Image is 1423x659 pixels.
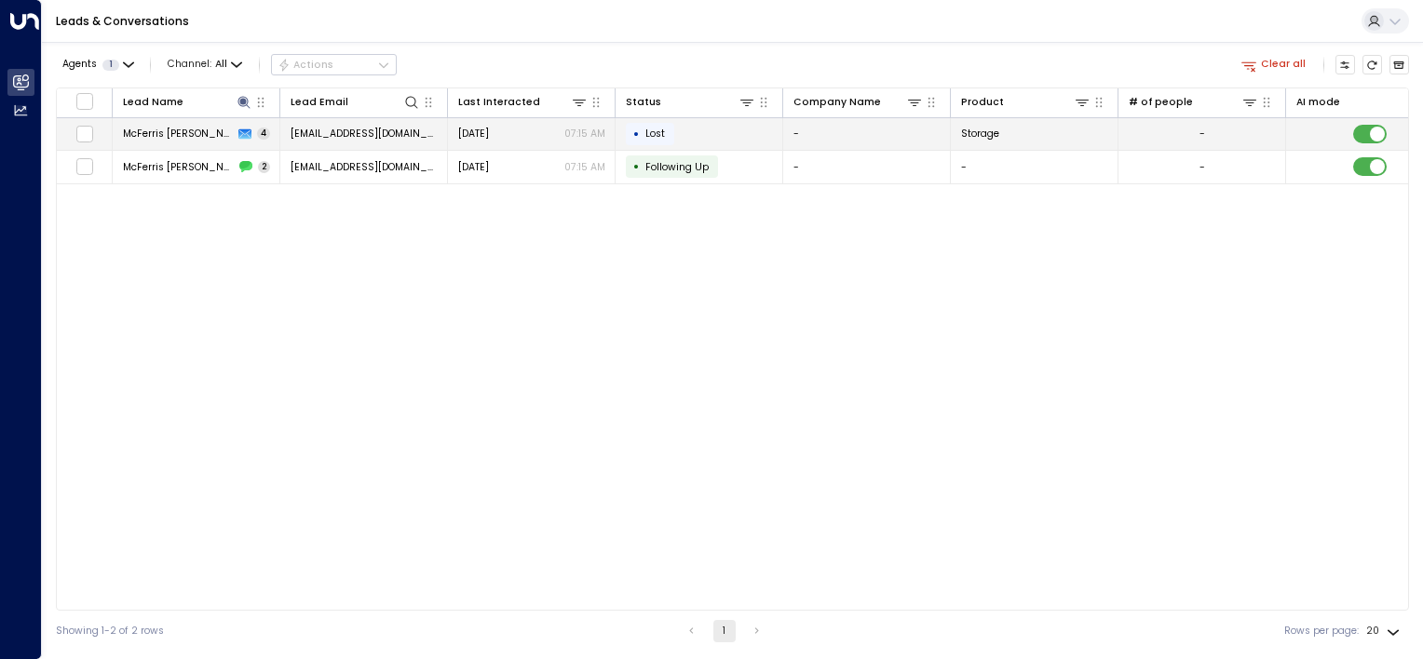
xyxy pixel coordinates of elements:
[1389,55,1410,75] button: Archived Leads
[564,160,605,174] p: 07:15 AM
[645,160,709,174] span: Following Up
[291,127,438,141] span: mcferrishanna@gmail.com
[123,160,235,174] span: McFerris Hanna
[1296,94,1340,111] div: AI mode
[458,160,489,174] span: Aug 13, 2025
[626,93,756,111] div: Status
[1129,93,1259,111] div: # of people
[961,127,999,141] span: Storage
[258,161,270,173] span: 2
[1335,55,1356,75] button: Customize
[1284,624,1359,639] label: Rows per page:
[291,160,438,174] span: mcferrishanna@gmail.com
[123,94,183,111] div: Lead Name
[1199,160,1205,174] div: -
[645,127,665,141] span: Lost
[564,127,605,141] p: 07:15 AM
[680,620,769,642] nav: pagination navigation
[291,93,421,111] div: Lead Email
[56,55,139,74] button: Agents1
[62,60,97,70] span: Agents
[1129,94,1193,111] div: # of people
[951,151,1118,183] td: -
[1199,127,1205,141] div: -
[458,127,489,141] span: Aug 16, 2025
[1366,620,1403,642] div: 20
[271,54,397,76] div: Button group with a nested menu
[458,93,589,111] div: Last Interacted
[783,151,951,183] td: -
[1362,55,1383,75] span: Refresh
[102,60,119,71] span: 1
[633,122,640,146] div: •
[162,55,248,74] span: Channel:
[278,59,334,72] div: Actions
[215,59,227,70] span: All
[75,92,93,110] span: Toggle select all
[961,94,1004,111] div: Product
[291,94,348,111] div: Lead Email
[75,125,93,142] span: Toggle select row
[633,155,640,179] div: •
[123,127,234,141] span: McFerris Hanna
[713,620,736,642] button: page 1
[56,13,189,29] a: Leads & Conversations
[56,624,164,639] div: Showing 1-2 of 2 rows
[162,55,248,74] button: Channel:All
[961,93,1091,111] div: Product
[75,158,93,176] span: Toggle select row
[271,54,397,76] button: Actions
[458,94,540,111] div: Last Interacted
[257,128,270,140] span: 4
[783,118,951,151] td: -
[1236,55,1312,74] button: Clear all
[123,93,253,111] div: Lead Name
[793,93,924,111] div: Company Name
[793,94,881,111] div: Company Name
[626,94,661,111] div: Status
